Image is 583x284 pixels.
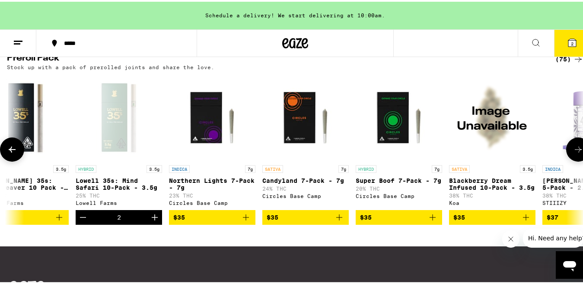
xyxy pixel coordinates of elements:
p: Blackberry Dream Infused 10-Pack - 3.5g [449,176,535,189]
p: SATIVA [449,163,470,171]
p: 3.5g [147,163,162,171]
p: Super Boof 7-Pack - 7g [356,176,442,182]
img: Circles Base Camp - Northern Lights 7-Pack - 7g [169,73,255,159]
span: Hi. Need any help? [5,6,62,13]
button: Add to bag [356,208,442,223]
span: $35 [360,212,372,219]
h2: Preroll Pack [7,52,541,63]
p: SATIVA [262,163,283,171]
div: 2 [117,212,121,219]
span: 2 [571,39,573,45]
p: HYBRID [356,163,376,171]
iframe: Close message [502,229,519,246]
div: Circles Base Camp [356,191,442,197]
img: Circles Base Camp - Super Boof 7-Pack - 7g [356,73,442,159]
p: Stock up with a pack of prerolled joints and share the love. [7,63,214,68]
button: Decrement [76,208,90,223]
p: 20% THC [356,184,442,190]
button: Add to bag [262,208,349,223]
span: $35 [453,212,465,219]
p: Lowell 35s: Mind Safari 10-Pack - 3.5g [76,176,162,189]
button: Add to bag [169,208,255,223]
div: Koa [449,198,535,204]
p: 7g [338,163,349,171]
a: Open page for Super Boof 7-Pack - 7g from Circles Base Camp [356,73,442,208]
p: HYBRID [76,163,96,171]
span: $35 [173,212,185,219]
p: Candyland 7-Pack - 7g [262,176,349,182]
a: Open page for Lowell 35s: Mind Safari 10-Pack - 3.5g from Lowell Farms [76,73,162,208]
img: Circles Base Camp - Candyland 7-Pack - 7g [262,73,349,159]
p: 23% THC [169,191,255,197]
span: $35 [267,212,278,219]
p: 38% THC [449,191,535,197]
p: 7g [432,163,442,171]
button: Increment [147,208,162,223]
div: Circles Base Camp [262,191,349,197]
div: Lowell Farms [76,198,162,204]
img: Koa - Blackberry Dream Infused 10-Pack - 3.5g [449,73,535,159]
p: 3.5g [53,163,69,171]
button: Add to bag [449,208,535,223]
p: 7g [245,163,255,171]
a: Open page for Candyland 7-Pack - 7g from Circles Base Camp [262,73,349,208]
p: 24% THC [262,184,349,190]
p: Northern Lights 7-Pack - 7g [169,176,255,189]
a: Open page for Northern Lights 7-Pack - 7g from Circles Base Camp [169,73,255,208]
span: $37 [547,212,558,219]
p: 25% THC [76,191,162,197]
p: 3.5g [520,163,535,171]
a: Open page for Blackberry Dream Infused 10-Pack - 3.5g from Koa [449,73,535,208]
div: Circles Base Camp [169,198,255,204]
p: INDICA [542,163,563,171]
p: INDICA [169,163,190,171]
